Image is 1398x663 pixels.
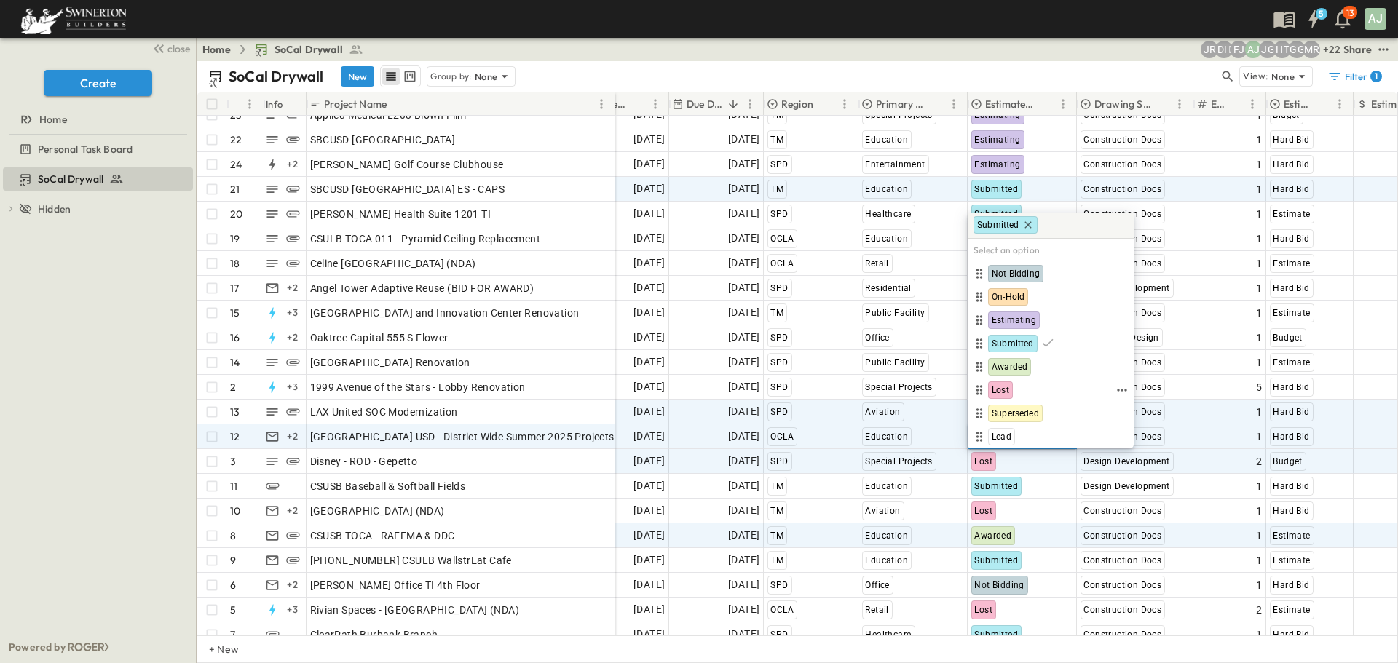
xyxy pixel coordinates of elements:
[1273,481,1309,491] span: Hard Bid
[1083,555,1161,565] span: Construction Docs
[974,135,1020,145] span: Estimating
[647,95,664,113] button: Menu
[1256,479,1262,493] span: 1
[1083,357,1161,368] span: Construction Docs
[38,172,103,186] span: SoCal Drywall
[865,506,900,516] span: Aviation
[230,603,236,617] p: 5
[1273,110,1299,120] span: Bidget
[728,552,759,568] span: [DATE]
[1244,41,1262,58] div: Anthony Jimenez (anthony.jimenez@swinerton.com)
[1303,41,1320,58] div: Meghana Raj (meghana.raj@swinerton.com)
[275,42,343,57] span: SoCal Drywall
[1083,506,1161,516] span: Construction Docs
[1256,429,1262,444] span: 1
[1363,7,1388,31] button: AJ
[770,555,783,565] span: TM
[974,555,1018,565] span: Submitted
[770,456,788,467] span: SPD
[1083,159,1161,170] span: Construction Docs
[310,306,580,320] span: [GEOGRAPHIC_DATA] and Innovation Center Renovation
[310,355,470,370] span: [GEOGRAPHIC_DATA] Renovation
[310,504,445,518] span: [GEOGRAPHIC_DATA] (NDA)
[230,479,237,493] p: 11
[1331,95,1348,113] button: Menu
[974,605,992,615] span: Lost
[770,209,788,219] span: SPD
[202,42,231,57] a: Home
[633,403,665,420] span: [DATE]
[1256,306,1262,320] span: 1
[310,380,526,394] span: 1999 Avenue of the Stars - Lobby Renovation
[728,453,759,469] span: [DATE]
[865,209,911,219] span: Healthcare
[1284,97,1312,111] p: Estimate Type
[865,580,889,590] span: Office
[865,308,925,318] span: Public Facility
[974,506,992,516] span: Lost
[728,477,759,494] span: [DATE]
[1083,407,1161,417] span: Construction Docs
[1273,234,1309,244] span: Hard Bid
[725,96,741,112] button: Sort
[633,156,665,172] span: [DATE]
[1155,96,1171,112] button: Sort
[1083,308,1161,318] span: Construction Docs
[310,281,534,295] span: Angel Tower Adaptive Reuse (BID FOR AWARD)
[3,169,190,189] a: SoCal Drywall
[728,279,759,296] span: [DATE]
[1083,481,1169,491] span: Design Development
[1201,41,1218,58] div: Joshua Russell (joshua.russell@swinerton.com)
[230,405,240,419] p: 13
[232,96,248,112] button: Sort
[974,209,1018,219] span: Submitted
[1083,432,1161,442] span: Construction Docs
[728,255,759,271] span: [DATE]
[430,69,472,84] p: Group by:
[977,219,1019,231] span: Submitted
[633,378,665,395] span: [DATE]
[865,481,908,491] span: Education
[865,234,908,244] span: Education
[230,454,236,469] p: 3
[1256,553,1262,568] span: 1
[1273,555,1310,565] span: Estimate
[865,407,900,417] span: Aviation
[770,283,788,293] span: SPD
[974,531,1011,541] span: Awarded
[3,138,193,161] div: Personal Task Boardtest
[631,96,647,112] button: Sort
[3,109,190,130] a: Home
[254,42,363,57] a: SoCal Drywall
[310,231,541,246] span: CSULB TOCA 011 - Pyramid Ceiling Replacement
[728,205,759,222] span: [DATE]
[1083,258,1161,269] span: Construction Docs
[770,580,788,590] span: SPD
[1256,157,1262,172] span: 1
[1083,110,1161,120] span: Construction Docs
[230,182,240,196] p: 21
[633,527,665,544] span: [DATE]
[1211,97,1225,111] p: Estimate Round
[382,68,400,85] button: row view
[992,314,1036,326] span: Estimating
[284,378,301,396] div: + 3
[865,159,925,170] span: Entertainment
[1083,135,1161,145] span: Construction Docs
[1375,41,1392,58] button: test
[770,135,783,145] span: TM
[728,304,759,321] span: [DATE]
[728,230,759,247] span: [DATE]
[633,601,665,618] span: [DATE]
[992,291,1024,303] span: On-Hold
[770,258,794,269] span: OCLA
[992,431,1011,442] span: Lead
[770,333,788,343] span: SPD
[1038,96,1054,112] button: Sort
[770,159,788,170] span: SPD
[728,354,759,370] span: [DATE]
[971,311,1131,329] div: Estimating
[633,180,665,197] span: [DATE]
[1083,531,1161,541] span: Construction Docs
[1083,605,1161,615] span: Construction Docs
